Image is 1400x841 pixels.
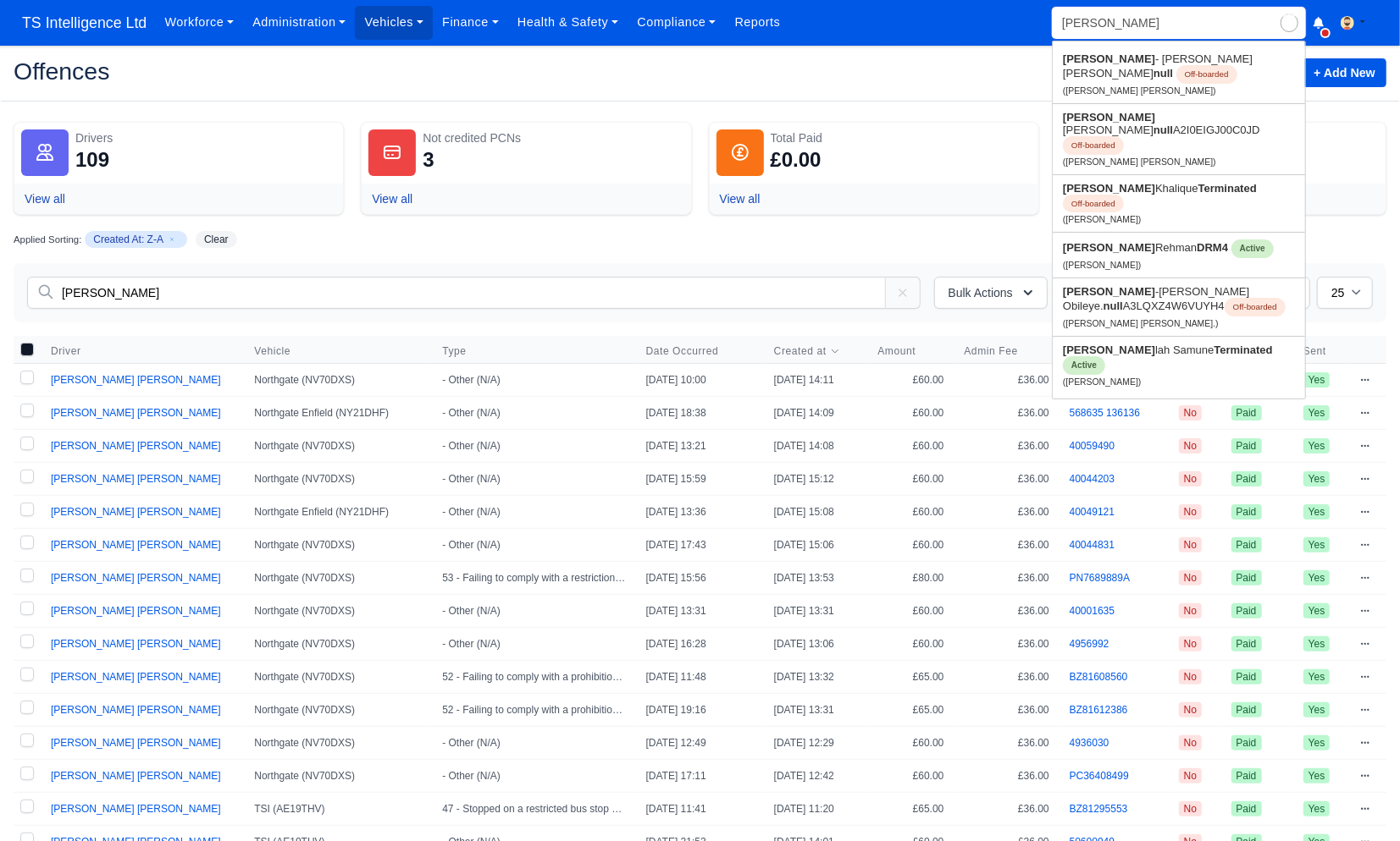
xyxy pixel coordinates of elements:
[1225,298,1286,316] span: Off-boarded
[965,344,1018,358] span: Admin Fee
[244,792,432,825] td: TSI (AE19THV)
[244,726,432,759] td: Northgate (NV70DXS)
[1070,407,1140,419] a: 568635 136136
[764,693,868,726] td: [DATE] 13:31
[1063,182,1155,195] strong: [PERSON_NAME]
[51,572,221,584] a: [PERSON_NAME] [PERSON_NAME]
[1070,770,1129,782] a: PC36408499
[1,45,1399,102] div: Offences
[1052,7,1306,39] input: Search...
[1303,372,1331,388] span: Yes
[442,344,479,358] button: Type
[1303,636,1331,651] span: Yes
[764,660,868,693] td: [DATE] 13:32
[1231,239,1274,258] span: Active
[75,146,109,173] div: 109
[1179,603,1202,618] span: No
[771,129,1032,146] div: Total Paid
[372,192,412,206] a: View all
[646,344,733,358] button: Date Occurred
[51,344,81,358] span: Driver
[867,726,954,759] td: £60.00
[51,539,221,551] a: [PERSON_NAME] [PERSON_NAME]
[955,693,1060,726] td: £36.00
[432,462,635,495] td: - Other (N/A)
[1179,438,1202,453] span: No
[432,726,635,759] td: - Other (N/A)
[432,792,635,825] td: 47 - Stopped on a restricted bus stop or stand (High)
[1215,344,1273,356] strong: Terminated
[867,561,954,594] td: £80.00
[1070,440,1115,452] a: 40059490
[955,660,1060,693] td: £36.00
[1231,405,1262,420] span: Paid
[432,363,635,396] td: - Other (N/A)
[1179,537,1202,552] span: No
[1176,65,1237,84] span: Off-boarded
[955,759,1060,792] td: £36.00
[1063,356,1105,375] span: Active
[867,759,954,792] td: £60.00
[636,759,764,792] td: [DATE] 17:11
[867,528,954,561] td: £60.00
[1179,702,1202,717] span: No
[244,759,432,792] td: Northgate (NV70DXS)
[1070,506,1115,518] a: 40049121
[955,792,1060,825] td: £36.00
[1053,233,1305,278] a: [PERSON_NAME]RehmanDRM4 Active ([PERSON_NAME])
[508,6,628,39] a: Health & Safety
[1315,760,1400,841] iframe: Chat Widget
[720,192,761,206] a: View all
[867,429,954,462] td: £60.00
[51,344,95,358] button: Driver
[51,506,221,518] span: [PERSON_NAME] [PERSON_NAME]
[877,344,929,358] button: Amount
[1063,319,1219,328] small: ([PERSON_NAME] [PERSON_NAME].)
[1070,473,1115,485] a: 40044203
[85,231,187,248] span: Created at: Z-A
[636,660,764,693] td: [DATE] 11:48
[636,792,764,825] td: [DATE] 11:41
[764,726,868,759] td: [DATE] 12:29
[1231,702,1262,717] span: Paid
[1303,702,1331,717] span: Yes
[14,59,688,83] h2: Offences
[764,759,868,792] td: [DATE] 12:42
[867,693,954,726] td: £65.00
[764,495,868,528] td: [DATE] 15:08
[244,561,432,594] td: Northgate (NV70DXS)
[51,473,221,485] a: [PERSON_NAME] [PERSON_NAME]
[1231,471,1262,486] span: Paid
[432,429,635,462] td: - Other (N/A)
[51,605,221,617] a: [PERSON_NAME] [PERSON_NAME]
[764,528,868,561] td: [DATE] 15:06
[1303,504,1331,519] span: Yes
[764,594,868,627] td: [DATE] 13:31
[254,344,422,358] span: Vehicle
[27,277,886,309] input: Search
[1303,735,1331,750] span: Yes
[628,6,725,39] a: Compliance
[1063,157,1216,167] small: ([PERSON_NAME] [PERSON_NAME])
[1179,636,1202,651] span: No
[636,462,764,495] td: [DATE] 15:59
[774,344,827,358] span: Created at
[636,561,764,594] td: [DATE] 15:56
[867,627,954,660] td: £60.00
[1303,603,1331,618] span: Yes
[1104,300,1123,312] strong: null
[25,192,65,206] a: View all
[764,561,868,594] td: [DATE] 13:53
[1303,471,1331,486] span: Yes
[244,594,432,627] td: Northgate (NV70DXS)
[244,660,432,693] td: Northgate (NV70DXS)
[955,594,1060,627] td: £36.00
[1198,182,1257,195] strong: Terminated
[423,146,434,173] div: 3
[1063,136,1124,155] span: Off-boarded
[1231,669,1262,684] span: Paid
[244,495,432,528] td: Northgate Enfield (NY21DHF)
[51,440,221,452] span: [PERSON_NAME] [PERSON_NAME]
[1303,344,1340,358] span: Sent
